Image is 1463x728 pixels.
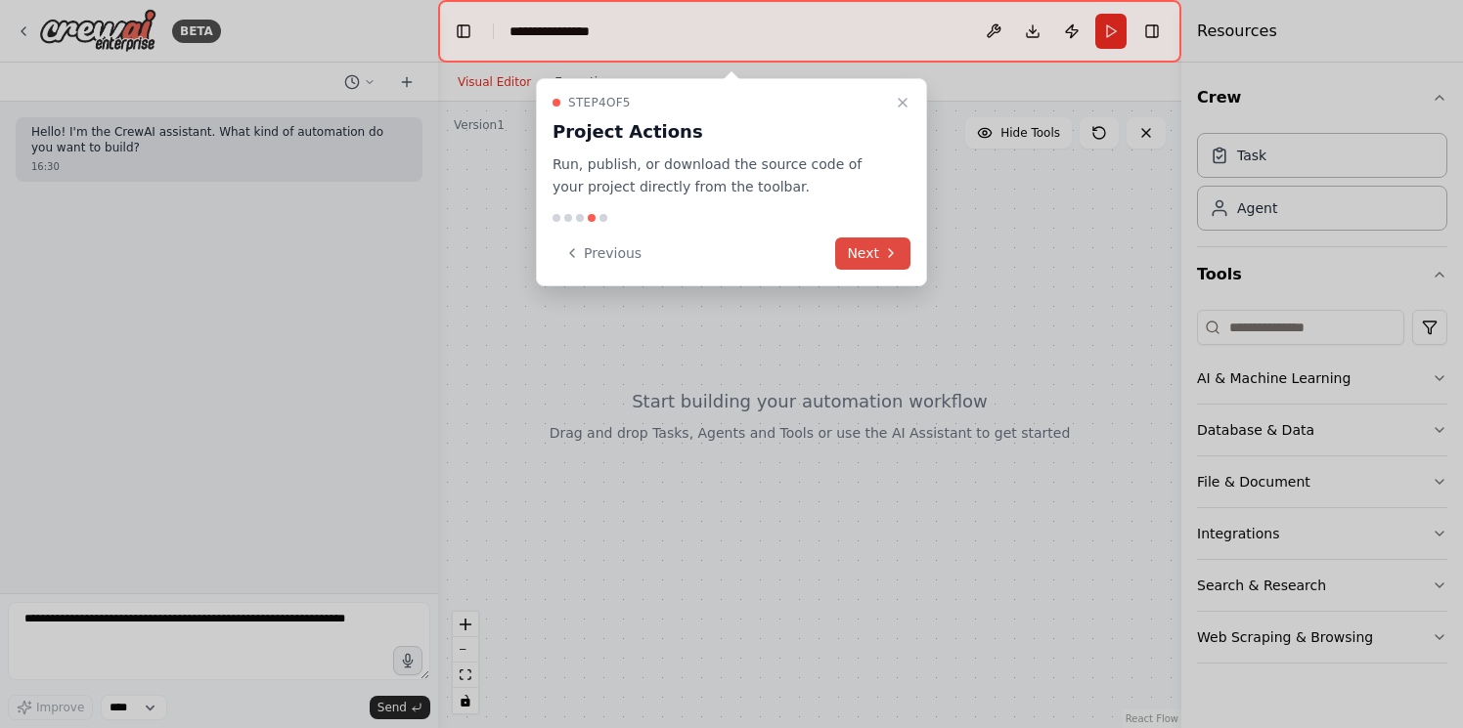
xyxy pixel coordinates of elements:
button: Hide left sidebar [450,18,477,45]
button: Close walkthrough [891,91,914,114]
h3: Project Actions [553,118,887,146]
button: Next [835,237,910,270]
button: Previous [553,237,653,270]
span: Step 4 of 5 [568,95,631,110]
p: Run, publish, or download the source code of your project directly from the toolbar. [553,153,887,198]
